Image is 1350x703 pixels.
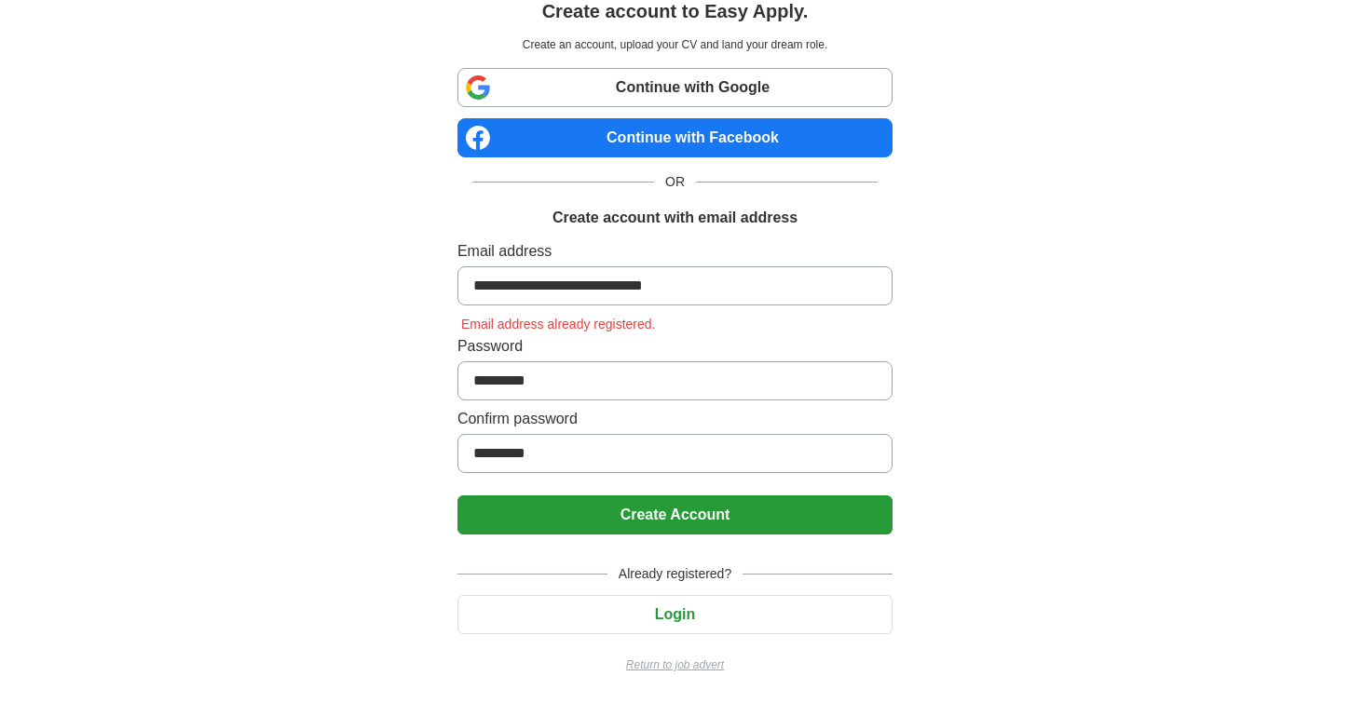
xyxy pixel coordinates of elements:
span: OR [654,172,696,192]
label: Confirm password [457,408,893,430]
span: Already registered? [607,564,743,584]
h1: Create account with email address [552,207,798,229]
a: Login [457,606,893,622]
a: Continue with Google [457,68,893,107]
a: Continue with Facebook [457,118,893,157]
span: Email address already registered. [457,317,660,331]
button: Create Account [457,495,893,534]
button: Login [457,595,893,634]
label: Password [457,335,893,358]
label: Email address [457,240,893,263]
a: Return to job advert [457,656,893,673]
p: Create an account, upload your CV and land your dream role. [461,36,889,53]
